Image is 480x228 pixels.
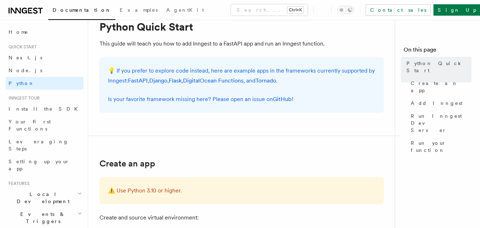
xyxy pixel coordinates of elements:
span: Add Inngest [411,100,463,107]
a: Your first Functions [6,115,83,135]
p: Is your favorite framework missing here? Please open an issue on ! [108,94,375,104]
a: Next.js [6,51,83,64]
span: Next.js [9,55,42,60]
h1: Python Quick Start [99,20,384,33]
a: Python [6,77,83,90]
a: FastAPI [128,77,148,84]
a: Contact sales [366,4,431,16]
span: Create an app [411,80,471,94]
span: Setting up your app [9,159,70,171]
a: Django [149,77,167,84]
span: Your first Functions [9,119,51,132]
a: Python Quick Start [404,57,471,77]
p: Create and source virtual environment: [99,213,384,223]
span: Examples [120,7,158,13]
a: Node.js [6,64,83,77]
button: Search...Ctrl+K [231,4,308,16]
a: Setting up your app [6,155,83,175]
a: Create an app [408,77,471,97]
a: Examples [115,2,162,19]
p: ⚠️ Use Python 3.10 or higher. [108,186,375,196]
button: Local Development [6,188,83,208]
a: Run your function [408,137,471,157]
a: Documentation [48,2,115,20]
span: Inngest tour [6,95,40,101]
span: Node.js [9,68,42,73]
a: Add Inngest [408,97,471,110]
a: Leveraging Steps [6,135,83,155]
span: Home [9,28,28,36]
span: Install the SDK [9,106,82,112]
span: Run your function [411,139,471,154]
a: Tornado [255,77,276,84]
span: Events & Triggers [6,211,77,225]
span: Python [9,80,34,86]
a: Home [6,26,83,38]
span: Local Development [6,191,77,205]
span: Python Quick Start [406,60,471,74]
a: DigitalOcean Functions [183,77,243,84]
kbd: Ctrl+K [287,6,303,14]
a: Install the SDK [6,102,83,115]
span: Quick start [6,44,37,50]
p: This guide will teach you how to add Inngest to a FastAPI app and run an Inngest function. [99,39,384,49]
a: AgentKit [162,2,208,19]
a: Run Inngest Dev Server [408,110,471,137]
p: 💡 If you prefer to explore code instead, here are example apps in the frameworks currently suppor... [108,66,375,86]
span: Leveraging Steps [9,139,69,152]
a: GitHub [273,96,292,102]
button: Events & Triggers [6,208,83,228]
span: AgentKit [166,7,204,13]
span: Run Inngest Dev Server [411,112,471,134]
a: Flask [169,77,182,84]
span: Documentation [53,7,111,13]
span: Features [6,181,29,186]
a: Create an app [99,159,155,169]
h4: On this page [404,46,471,57]
button: Toggle dark mode [337,6,354,14]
